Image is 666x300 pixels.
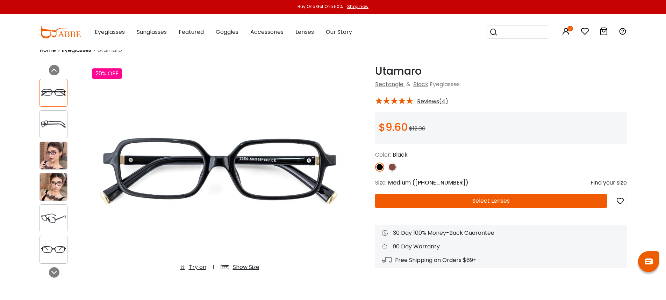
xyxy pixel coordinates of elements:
span: Size: [375,179,387,187]
span: Featured [179,28,204,36]
div: Find your size [590,179,627,187]
img: Utamaro Black TR Eyeglasses , UniversalBridgeFit Frames from ABBE Glasses [40,117,67,131]
div: Show Size [233,263,259,271]
span: Sunglasses [137,28,167,36]
img: Utamaro Black TR Eyeglasses , UniversalBridgeFit Frames from ABBE Glasses [40,142,67,169]
div: 30 Day 100% Money-Back Guarantee [382,229,620,237]
span: Lenses [295,28,314,36]
img: abbeglasses.com [40,26,81,38]
a: Rectangle [375,80,403,88]
span: Medium ( ) [388,179,468,187]
span: Eyeglasses [430,80,460,88]
div: 90 Day Warranty [382,242,620,251]
img: Utamaro Black TR Eyeglasses , UniversalBridgeFit Frames from ABBE Glasses [40,243,67,256]
img: Utamaro Black TR Eyeglasses , UniversalBridgeFit Frames from ABBE Glasses [40,86,67,99]
img: Utamaro Black TR Eyeglasses , UniversalBridgeFit Frames from ABBE Glasses [92,65,347,277]
span: [PHONE_NUMBER] [415,179,466,187]
img: Utamaro Black TR Eyeglasses , UniversalBridgeFit Frames from ABBE Glasses [40,173,67,201]
img: chat [645,258,653,264]
span: Color: [375,151,391,159]
div: Try on [189,263,206,271]
span: Black [393,151,408,159]
h1: Utamaro [375,65,627,77]
span: & [405,80,412,88]
span: Accessories [250,28,284,36]
a: Black [413,80,428,88]
div: Free Shipping on Orders $69+ [382,256,620,264]
span: $9.60 [379,120,408,135]
span: $12.00 [409,125,425,133]
span: Goggles [216,28,238,36]
img: Utamaro Black TR Eyeglasses , UniversalBridgeFit Frames from ABBE Glasses [40,211,67,225]
div: 20% OFF [92,68,122,79]
span: Reviews(4) [417,98,448,105]
div: Shop now [347,3,368,10]
span: Our Story [326,28,352,36]
a: Shop now [344,3,368,9]
div: Buy One Get One 50% [298,3,343,10]
span: Eyeglasses [95,28,125,36]
button: Select Lenses [375,194,607,208]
